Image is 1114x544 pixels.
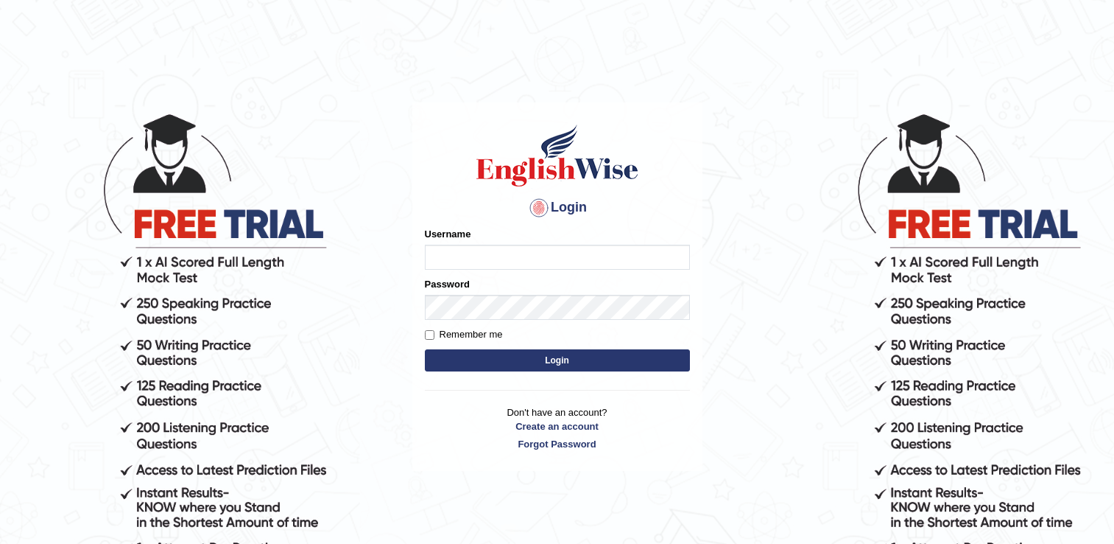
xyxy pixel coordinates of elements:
input: Remember me [425,330,434,340]
label: Username [425,227,471,241]
img: Logo of English Wise sign in for intelligent practice with AI [473,122,641,189]
button: Login [425,349,690,372]
a: Forgot Password [425,437,690,451]
label: Password [425,277,470,291]
p: Don't have an account? [425,405,690,451]
a: Create an account [425,419,690,433]
h4: Login [425,196,690,220]
label: Remember me [425,327,503,342]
